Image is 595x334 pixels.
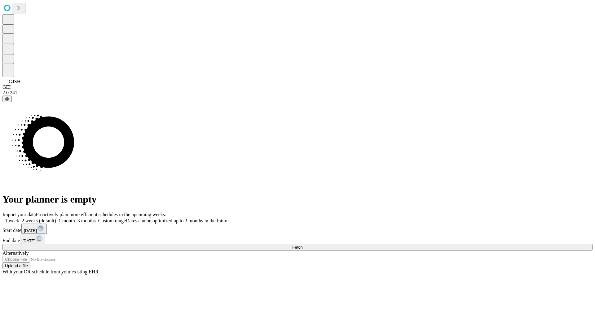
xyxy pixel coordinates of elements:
div: 2.0.241 [2,90,593,96]
span: 3 months [77,218,96,223]
div: Start date [2,224,593,234]
span: Fetch [292,245,302,250]
button: [DATE] [20,234,45,244]
span: With your OR schedule from your existing EHR [2,269,99,274]
h1: Your planner is empty [2,194,593,205]
span: GJSH [9,79,20,84]
div: GEI [2,84,593,90]
span: Alternatively [2,250,29,256]
span: [DATE] [22,238,35,243]
button: Upload a file [2,263,30,269]
span: Proactively plan more efficient schedules in the upcoming weeks. [36,212,166,217]
button: Fetch [2,244,593,250]
span: 1 week [5,218,19,223]
span: @ [5,96,9,101]
button: @ [2,96,12,102]
span: Import your data [2,212,36,217]
span: Dates can be optimized up to 3 months in the future. [126,218,230,223]
div: End date [2,234,593,244]
span: 1 month [59,218,75,223]
span: [DATE] [24,228,37,233]
button: [DATE] [21,224,47,234]
span: 2 weeks (default) [22,218,56,223]
span: Custom range [98,218,126,223]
